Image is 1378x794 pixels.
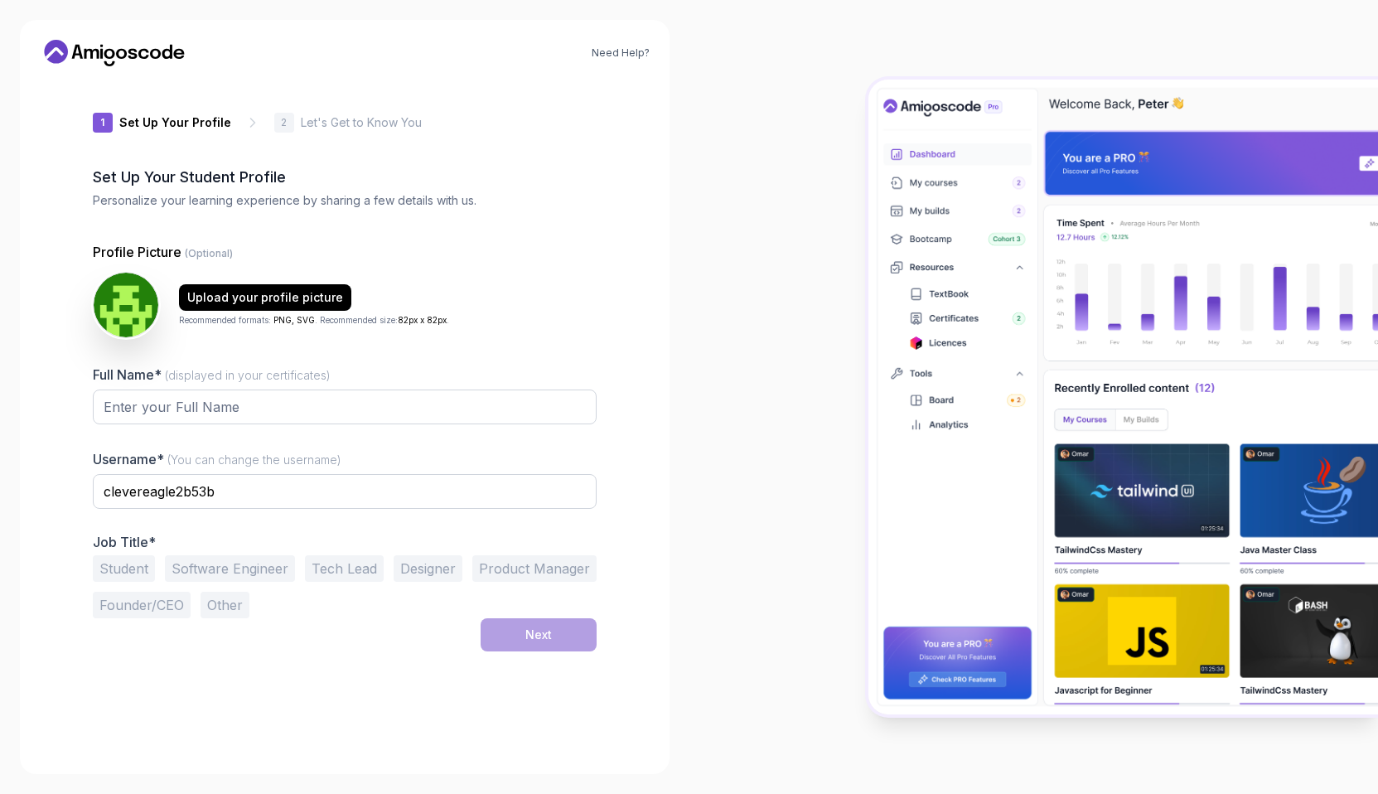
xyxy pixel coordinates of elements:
button: Next [481,618,597,651]
button: Student [93,555,155,582]
button: Tech Lead [305,555,384,582]
p: Recommended formats: . Recommended size: . [179,314,449,327]
p: Set Up Your Profile [119,114,231,131]
button: Software Engineer [165,555,295,582]
span: (Optional) [185,247,233,259]
button: Founder/CEO [93,592,191,618]
span: (displayed in your certificates) [165,368,331,382]
button: Product Manager [472,555,597,582]
p: Let's Get to Know You [301,114,422,131]
button: Designer [394,555,462,582]
label: Username* [93,451,341,467]
label: Full Name* [93,366,331,383]
p: 1 [100,118,104,128]
p: 2 [281,118,287,128]
div: Next [525,627,552,643]
button: Upload your profile picture [179,284,351,311]
span: PNG, SVG [273,315,315,325]
span: 82px x 82px [398,315,447,325]
input: Enter your Full Name [93,390,597,424]
img: user profile image [94,273,158,337]
h2: Set Up Your Student Profile [93,166,597,189]
p: Personalize your learning experience by sharing a few details with us. [93,192,597,209]
img: Amigoscode Dashboard [868,80,1378,714]
input: Enter your Username [93,474,597,509]
a: Need Help? [592,46,650,60]
p: Profile Picture [93,242,597,262]
button: Other [201,592,249,618]
a: Home link [40,40,189,66]
p: Job Title* [93,534,597,550]
span: (You can change the username) [167,453,341,467]
div: Upload your profile picture [187,289,343,306]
